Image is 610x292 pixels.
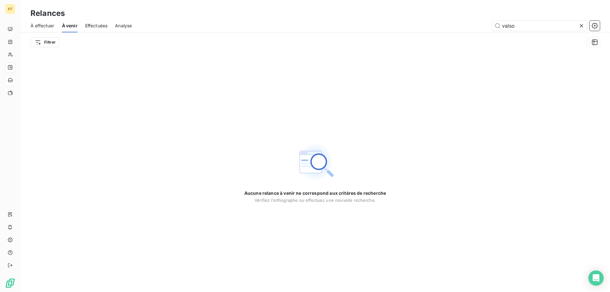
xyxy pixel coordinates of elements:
[5,4,15,14] div: KF
[30,37,60,47] button: Filtrer
[492,21,587,31] input: Rechercher
[85,23,108,29] span: Effectuées
[30,8,65,19] h3: Relances
[62,23,78,29] span: À venir
[254,198,376,203] span: Vérifiez l’orthographe ou effectuez une nouvelle recherche.
[295,142,335,182] img: Empty state
[30,23,54,29] span: À effectuer
[588,270,604,286] div: Open Intercom Messenger
[244,190,386,196] span: Aucune relance à venir ne correspond aux critères de recherche
[5,278,15,288] img: Logo LeanPay
[115,23,132,29] span: Analyse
